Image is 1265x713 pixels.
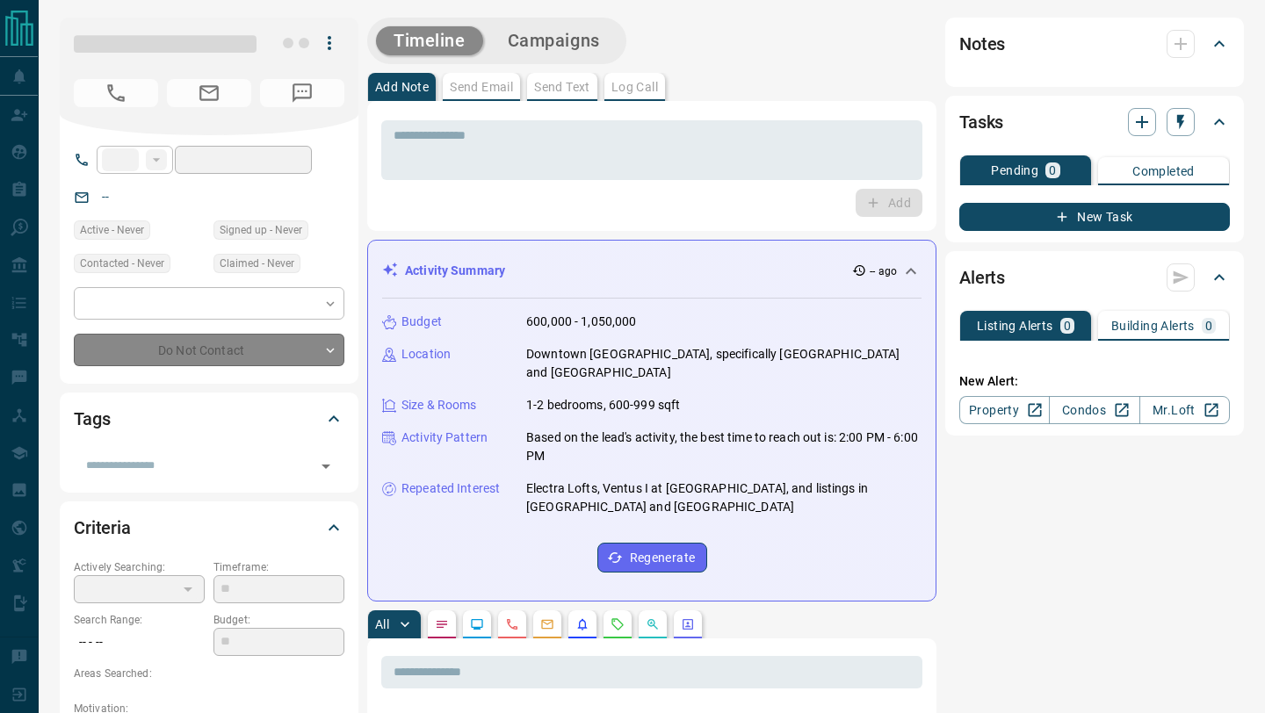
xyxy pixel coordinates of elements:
p: Electra Lofts, Ventus I at [GEOGRAPHIC_DATA], and listings in [GEOGRAPHIC_DATA] and [GEOGRAPHIC_D... [526,479,922,516]
p: All [375,618,389,630]
button: New Task [959,203,1230,231]
p: Activity Pattern [401,429,488,447]
p: 1-2 bedrooms, 600-999 sqft [526,396,680,414]
span: Claimed - Never [220,255,294,272]
h2: Notes [959,30,1005,58]
span: Active - Never [80,221,144,239]
svg: Agent Actions [681,617,695,631]
p: Budget [401,313,442,331]
p: Completed [1132,165,1195,177]
div: Activity Summary-- ago [382,255,922,287]
p: Search Range: [74,612,205,628]
h2: Alerts [959,263,1005,292]
svg: Calls [505,617,519,631]
p: Areas Searched: [74,666,344,681]
span: No Number [260,79,344,107]
svg: Emails [540,617,554,631]
p: Downtown [GEOGRAPHIC_DATA], specifically [GEOGRAPHIC_DATA] and [GEOGRAPHIC_DATA] [526,345,922,382]
p: Size & Rooms [401,396,477,414]
p: Activity Summary [405,262,505,280]
p: Building Alerts [1111,320,1195,332]
p: -- ago [870,263,897,279]
div: Tasks [959,101,1230,143]
a: Mr.Loft [1139,396,1230,424]
div: Tags [74,398,344,440]
span: No Number [74,79,158,107]
span: No Email [167,79,251,107]
p: 600,000 - 1,050,000 [526,313,637,331]
p: Pending [991,164,1038,176]
button: Timeline [376,26,483,55]
a: Condos [1049,396,1139,424]
h2: Tasks [959,108,1003,136]
div: Notes [959,23,1230,65]
p: Listing Alerts [977,320,1053,332]
h2: Criteria [74,514,131,542]
div: Do Not Contact [74,334,344,366]
p: Add Note [375,81,429,93]
div: Criteria [74,507,344,549]
h2: Tags [74,405,110,433]
svg: Notes [435,617,449,631]
svg: Listing Alerts [575,617,589,631]
p: Timeframe: [213,559,344,575]
p: 0 [1205,320,1212,332]
a: Property [959,396,1050,424]
button: Regenerate [597,543,707,573]
p: 0 [1064,320,1071,332]
svg: Opportunities [646,617,660,631]
button: Open [314,454,338,479]
button: Campaigns [490,26,618,55]
p: Budget: [213,612,344,628]
p: 0 [1049,164,1056,176]
span: Contacted - Never [80,255,164,272]
p: New Alert: [959,372,1230,391]
p: Location [401,345,451,364]
p: Actively Searching: [74,559,205,575]
p: -- - -- [74,628,205,657]
p: Repeated Interest [401,479,500,498]
div: Alerts [959,256,1230,299]
svg: Lead Browsing Activity [470,617,484,631]
a: -- [102,190,109,204]
p: Based on the lead's activity, the best time to reach out is: 2:00 PM - 6:00 PM [526,429,922,465]
span: Signed up - Never [220,221,302,239]
svg: Requests [611,617,625,631]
